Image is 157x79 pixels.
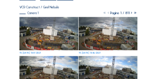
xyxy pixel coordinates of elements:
span: Pagina 1 / 811 [111,11,130,15]
img: image_53133516 [79,17,137,50]
div: Camera 1 [19,12,39,15]
img: image_53133663 [19,17,78,50]
div: Th [DATE] 15:51 CEST [19,52,41,54]
div: Th [DATE] 15:46 CEST [79,52,101,54]
div: VCR Construct / Geel Nebula [19,5,59,9]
